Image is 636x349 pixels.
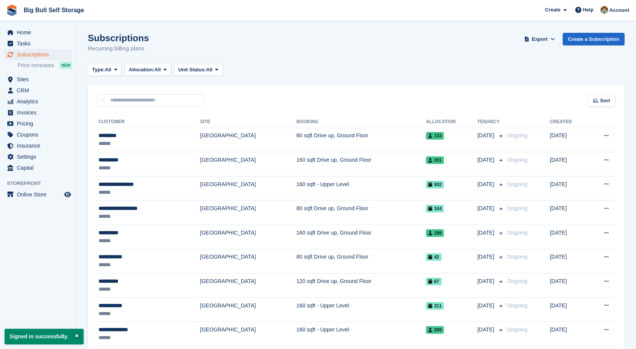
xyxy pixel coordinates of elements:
[18,62,54,69] span: Price increases
[4,49,72,60] a: menu
[477,180,496,188] span: [DATE]
[477,156,496,164] span: [DATE]
[550,298,588,322] td: [DATE]
[296,116,426,128] th: Booking
[296,152,426,177] td: 160 sqft Drive up, Ground Floor
[426,253,441,261] span: 42
[17,49,63,60] span: Subscriptions
[4,151,72,162] a: menu
[609,6,629,14] span: Account
[426,302,444,310] span: 311
[426,116,477,128] th: Allocation
[477,302,496,310] span: [DATE]
[477,132,496,140] span: [DATE]
[88,64,121,76] button: Type: All
[4,162,72,173] a: menu
[88,33,149,43] h1: Subscriptions
[7,180,76,187] span: Storefront
[550,201,588,225] td: [DATE]
[5,329,84,344] p: Signed in successfully.
[17,118,63,129] span: Pricing
[507,230,528,236] span: Ongoing
[507,278,528,284] span: Ongoing
[4,189,72,200] a: menu
[17,151,63,162] span: Settings
[4,38,72,49] a: menu
[296,201,426,225] td: 80 sqft Drive up, Ground Floor
[4,96,72,107] a: menu
[426,156,444,164] span: 201
[21,4,87,16] a: Big Bull Self Storage
[200,249,296,273] td: [GEOGRAPHIC_DATA]
[426,132,444,140] span: 133
[600,6,608,14] img: Mike Llewellen Palmer
[17,162,63,173] span: Capital
[296,249,426,273] td: 80 sqft Drive up, Ground Floor
[550,322,588,346] td: [DATE]
[200,273,296,298] td: [GEOGRAPHIC_DATA]
[507,205,528,211] span: Ongoing
[426,229,444,237] span: 198
[206,66,213,74] span: All
[200,225,296,249] td: [GEOGRAPHIC_DATA]
[17,74,63,85] span: Sites
[200,128,296,152] td: [GEOGRAPHIC_DATA]
[296,298,426,322] td: 160 sqft - Upper Level
[426,181,444,188] span: 502
[125,64,171,76] button: Allocation: All
[550,273,588,298] td: [DATE]
[60,61,72,69] div: NEW
[200,322,296,346] td: [GEOGRAPHIC_DATA]
[18,61,72,69] a: Price increases NEW
[507,157,528,163] span: Ongoing
[4,27,72,38] a: menu
[17,129,63,140] span: Coupons
[200,176,296,201] td: [GEOGRAPHIC_DATA]
[507,132,528,138] span: Ongoing
[477,326,496,334] span: [DATE]
[426,326,444,334] span: 309
[129,66,154,74] span: Allocation:
[200,201,296,225] td: [GEOGRAPHIC_DATA]
[296,176,426,201] td: 160 sqft - Upper Level
[6,5,18,16] img: stora-icon-8386f47178a22dfd0bd8f6a31ec36ba5ce8667c1dd55bd0f319d3a0aa187defe.svg
[507,254,528,260] span: Ongoing
[17,107,63,118] span: Invoices
[550,249,588,273] td: [DATE]
[4,74,72,85] a: menu
[200,116,296,128] th: Site
[426,205,444,212] span: 104
[296,128,426,152] td: 80 sqft Drive up, Ground Floor
[563,33,625,45] a: Create a Subscription
[17,96,63,107] span: Analytics
[4,85,72,96] a: menu
[477,277,496,285] span: [DATE]
[550,152,588,177] td: [DATE]
[296,322,426,346] td: 160 sqft - Upper Level
[17,189,63,200] span: Online Store
[17,27,63,38] span: Home
[4,129,72,140] a: menu
[174,64,223,76] button: Unit Status: All
[550,225,588,249] td: [DATE]
[200,298,296,322] td: [GEOGRAPHIC_DATA]
[477,229,496,237] span: [DATE]
[4,118,72,129] a: menu
[600,97,610,105] span: Sort
[550,116,588,128] th: Created
[507,302,528,309] span: Ongoing
[17,140,63,151] span: Insurance
[583,6,594,14] span: Help
[532,35,547,43] span: Export
[17,38,63,49] span: Tasks
[477,116,504,128] th: Tenancy
[523,33,557,45] button: Export
[550,176,588,201] td: [DATE]
[4,140,72,151] a: menu
[63,190,72,199] a: Preview store
[200,152,296,177] td: [GEOGRAPHIC_DATA]
[426,278,441,285] span: 67
[296,273,426,298] td: 120 sqft Drive up, Ground Floor
[477,253,496,261] span: [DATE]
[154,66,161,74] span: All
